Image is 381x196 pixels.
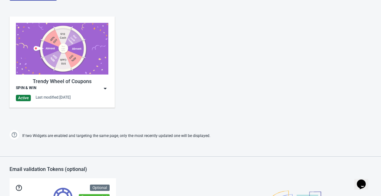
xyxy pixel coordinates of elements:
img: trendy_game.png [16,23,108,75]
div: Last modified: [DATE] [36,95,71,100]
div: Trendy Wheel of Coupons [16,78,108,85]
div: Optional [90,185,110,191]
div: SPIN & WIN [16,85,36,92]
iframe: chat widget [354,171,375,190]
span: If two Widgets are enabled and targeting the same page, only the most recently updated one will b... [22,131,210,141]
img: help.png [10,130,19,140]
div: Active [16,95,31,101]
img: dropdown.png [102,85,108,92]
